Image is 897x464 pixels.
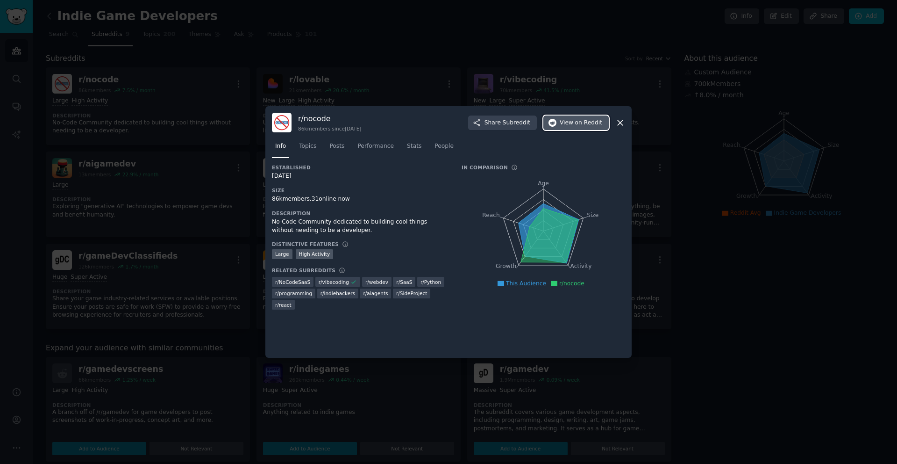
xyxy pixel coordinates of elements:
[462,164,508,171] h3: In Comparison
[272,139,289,158] a: Info
[363,290,388,297] span: r/ aiagents
[396,290,427,297] span: r/ SideProject
[570,263,592,270] tspan: Activity
[434,142,454,151] span: People
[329,142,344,151] span: Posts
[275,142,286,151] span: Info
[431,139,457,158] a: People
[560,119,602,127] span: View
[272,187,448,194] h3: Size
[272,172,448,181] div: [DATE]
[298,114,361,123] h3: r/ nocode
[587,212,598,218] tspan: Size
[275,279,310,285] span: r/ NoCodeSaaS
[272,195,448,203] div: 86k members, 31 online now
[354,139,397,158] a: Performance
[365,279,388,285] span: r/ webdev
[506,280,546,287] span: This Audience
[298,125,361,132] div: 86k members since [DATE]
[296,249,334,259] div: High Activity
[468,116,537,130] button: ShareSubreddit
[484,119,530,127] span: Share
[275,290,312,297] span: r/ programming
[319,279,349,285] span: r/ vibecoding
[275,302,292,308] span: r/ react
[496,263,516,270] tspan: Growth
[538,180,549,187] tspan: Age
[396,279,412,285] span: r/ SaaS
[503,119,530,127] span: Subreddit
[272,218,448,234] div: No-Code Community dedicated to building cool things without needing to be a developer.
[272,210,448,217] h3: Description
[404,139,425,158] a: Stats
[357,142,394,151] span: Performance
[272,267,335,274] h3: Related Subreddits
[299,142,316,151] span: Topics
[272,164,448,171] h3: Established
[575,119,602,127] span: on Reddit
[272,241,339,247] h3: Distinctive Features
[407,142,421,151] span: Stats
[326,139,348,158] a: Posts
[272,113,292,132] img: nocode
[420,279,441,285] span: r/ Python
[296,139,320,158] a: Topics
[543,116,609,130] button: Viewon Reddit
[320,290,355,297] span: r/ indiehackers
[482,212,500,218] tspan: Reach
[272,249,292,259] div: Large
[559,280,584,287] span: r/nocode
